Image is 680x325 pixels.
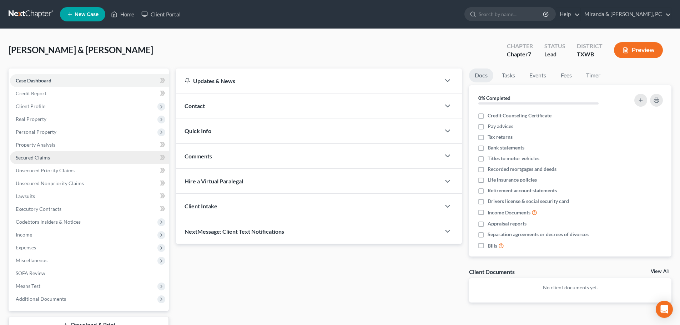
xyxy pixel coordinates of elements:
[16,296,66,302] span: Additional Documents
[10,74,169,87] a: Case Dashboard
[488,209,530,216] span: Income Documents
[496,68,521,82] a: Tasks
[479,7,544,21] input: Search by name...
[614,42,663,58] button: Preview
[544,42,565,50] div: Status
[10,190,169,203] a: Lawsuits
[577,42,603,50] div: District
[469,68,493,82] a: Docs
[16,257,47,263] span: Miscellaneous
[528,51,531,57] span: 7
[478,95,510,101] strong: 0% Completed
[488,155,539,162] span: Titles to motor vehicles
[544,50,565,59] div: Lead
[185,102,205,109] span: Contact
[488,112,551,119] span: Credit Counseling Certificate
[488,220,527,227] span: Appraisal reports
[488,242,497,249] span: Bills
[577,50,603,59] div: TXWB
[16,180,84,186] span: Unsecured Nonpriority Claims
[488,231,589,238] span: Separation agreements or decrees of divorces
[16,244,36,250] span: Expenses
[185,153,212,159] span: Comments
[581,8,671,21] a: Miranda & [PERSON_NAME], PC
[16,283,40,289] span: Means Test
[10,203,169,215] a: Executory Contracts
[580,68,606,82] a: Timer
[10,151,169,164] a: Secured Claims
[469,268,515,275] div: Client Documents
[656,301,673,318] div: Open Intercom Messenger
[75,12,99,17] span: New Case
[488,123,513,130] span: Pay advices
[10,267,169,280] a: SOFA Review
[10,164,169,177] a: Unsecured Priority Claims
[16,116,46,122] span: Real Property
[16,154,50,161] span: Secured Claims
[16,270,45,276] span: SOFA Review
[185,178,243,184] span: Hire a Virtual Paralegal
[16,167,75,173] span: Unsecured Priority Claims
[488,176,537,183] span: Life insurance policies
[16,206,61,212] span: Executory Contracts
[16,129,56,135] span: Personal Property
[16,219,81,225] span: Codebtors Insiders & Notices
[16,142,55,148] span: Property Analysis
[16,103,45,109] span: Client Profile
[185,127,211,134] span: Quick Info
[651,269,669,274] a: View All
[138,8,184,21] a: Client Portal
[16,193,35,199] span: Lawsuits
[488,187,557,194] span: Retirement account statements
[107,8,138,21] a: Home
[488,133,513,141] span: Tax returns
[16,90,46,96] span: Credit Report
[524,68,552,82] a: Events
[488,144,524,151] span: Bank statements
[507,42,533,50] div: Chapter
[475,284,666,291] p: No client documents yet.
[10,177,169,190] a: Unsecured Nonpriority Claims
[185,77,432,85] div: Updates & News
[185,228,284,235] span: NextMessage: Client Text Notifications
[10,87,169,100] a: Credit Report
[9,45,153,55] span: [PERSON_NAME] & [PERSON_NAME]
[488,198,569,205] span: Drivers license & social security card
[488,166,556,173] span: Recorded mortgages and deeds
[556,8,580,21] a: Help
[507,50,533,59] div: Chapter
[555,68,578,82] a: Fees
[16,232,32,238] span: Income
[185,203,217,209] span: Client Intake
[16,77,51,83] span: Case Dashboard
[10,138,169,151] a: Property Analysis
